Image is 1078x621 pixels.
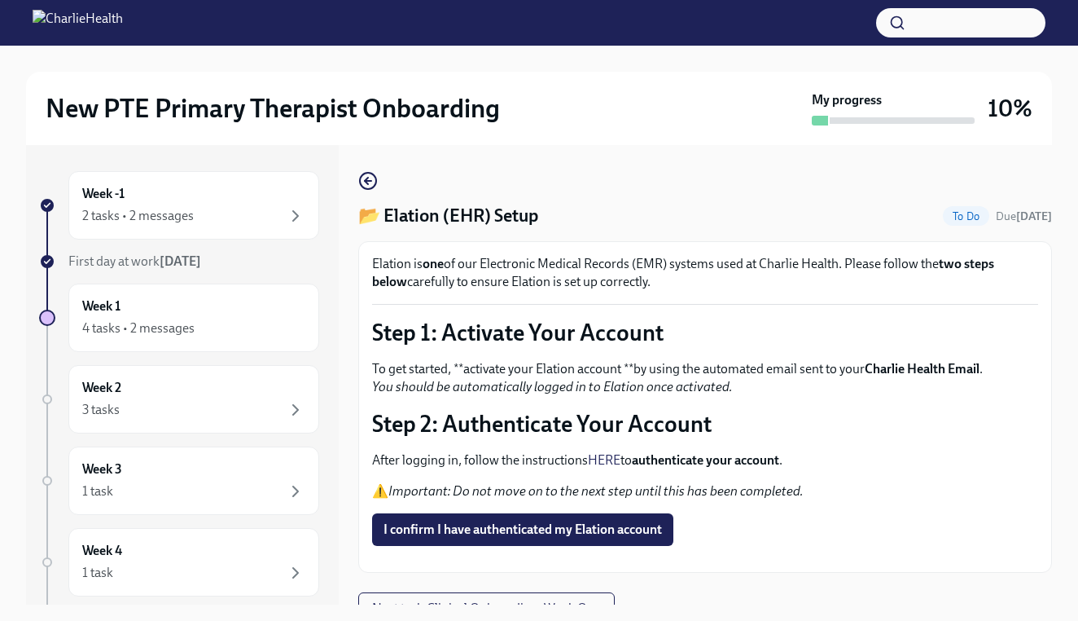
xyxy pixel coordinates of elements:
[943,210,989,222] span: To Do
[996,209,1052,223] span: Due
[372,482,1038,500] p: ⚠️
[39,284,319,352] a: Week 14 tasks • 2 messages
[372,318,1038,347] p: Step 1: Activate Your Account
[39,447,319,515] a: Week 31 task
[372,255,1038,291] p: Elation is of our Electronic Medical Records (EMR) systems used at Charlie Health. Please follow ...
[372,409,1038,438] p: Step 2: Authenticate Your Account
[812,91,882,109] strong: My progress
[82,564,113,582] div: 1 task
[588,452,620,468] a: HERE
[372,601,601,617] span: Next task : Clinical Onboarding: Week One
[82,297,121,315] h6: Week 1
[372,379,733,394] em: You should be automatically logged in to Elation once activated.
[82,319,195,337] div: 4 tasks • 2 messages
[383,522,662,538] span: I confirm I have authenticated my Elation account
[632,452,779,468] strong: authenticate your account
[39,253,319,271] a: First day at work[DATE]
[1016,209,1052,223] strong: [DATE]
[372,451,1038,469] p: After logging in, follow the instructions to .
[39,528,319,597] a: Week 41 task
[82,379,121,397] h6: Week 2
[68,253,201,269] span: First day at work
[996,209,1052,224] span: October 17th, 2025 10:00
[33,10,123,36] img: CharlieHealth
[372,513,673,546] button: I confirm I have authenticated my Elation account
[82,185,125,203] h6: Week -1
[423,256,444,271] strong: one
[82,460,122,478] h6: Week 3
[82,482,113,500] div: 1 task
[988,94,1032,123] h3: 10%
[388,483,804,499] em: Important: Do not move on to the next step until this has been completed.
[82,401,120,419] div: 3 tasks
[372,360,1038,396] p: To get started, **activate your Elation account **by using the automated email sent to your .
[39,171,319,240] a: Week -12 tasks • 2 messages
[82,542,122,560] h6: Week 4
[160,253,201,269] strong: [DATE]
[39,365,319,434] a: Week 23 tasks
[358,204,538,228] h4: 📂 Elation (EHR) Setup
[865,361,979,377] strong: Charlie Health Email
[82,207,194,225] div: 2 tasks • 2 messages
[46,92,500,125] h2: New PTE Primary Therapist Onboarding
